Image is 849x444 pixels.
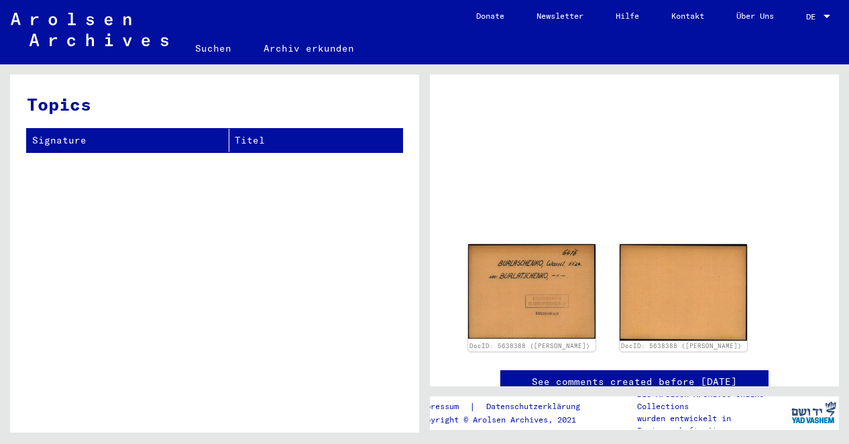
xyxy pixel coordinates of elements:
a: Impressum [416,400,469,414]
img: Arolsen_neg.svg [11,13,168,46]
div: | [416,400,596,414]
th: Titel [229,129,402,152]
a: Suchen [179,32,247,64]
th: Signature [27,129,229,152]
img: yv_logo.png [789,396,839,429]
a: See comments created before [DATE] [532,375,737,389]
a: DocID: 5638388 ([PERSON_NAME]) [621,342,742,349]
span: DE [806,12,821,21]
a: DocID: 5638388 ([PERSON_NAME]) [469,342,590,349]
a: Datenschutzerklärung [475,400,596,414]
p: wurden entwickelt in Partnerschaft mit [637,412,788,437]
img: 002.jpg [620,244,747,341]
h3: Topics [27,91,402,117]
p: Die Arolsen Archives Online-Collections [637,388,788,412]
img: 001.jpg [468,244,596,339]
a: Archiv erkunden [247,32,370,64]
p: Copyright © Arolsen Archives, 2021 [416,414,596,426]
